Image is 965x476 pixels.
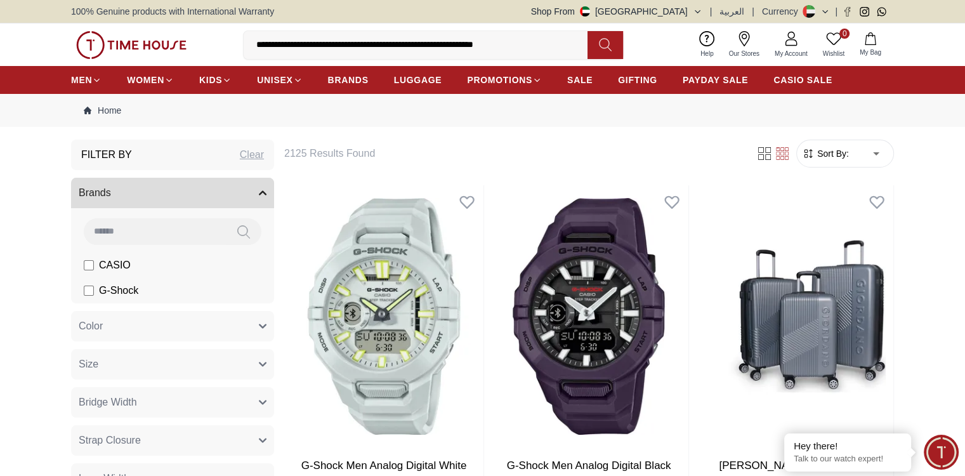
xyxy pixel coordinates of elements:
[794,454,902,465] p: Talk to our watch expert!
[580,6,590,17] img: United Arab Emirates
[79,357,98,372] span: Size
[531,5,702,18] button: Shop From[GEOGRAPHIC_DATA]
[467,69,542,91] a: PROMOTIONS
[71,349,274,380] button: Size
[284,146,740,161] h6: 2125 Results Found
[567,69,593,91] a: SALE
[693,29,721,61] a: Help
[240,147,264,162] div: Clear
[683,74,748,86] span: PAYDAY SALE
[76,31,187,59] img: ...
[860,7,869,17] a: Instagram
[815,147,849,160] span: Sort By:
[199,69,232,91] a: KIDS
[752,5,754,18] span: |
[84,286,94,296] input: G-Shock
[843,7,852,17] a: Facebook
[71,5,274,18] span: 100% Genuine products with International Warranty
[839,29,850,39] span: 0
[394,69,442,91] a: LUGGAGE
[818,49,850,58] span: Wishlist
[127,74,164,86] span: WOMEN
[84,104,121,117] a: Home
[618,74,657,86] span: GIFTING
[762,5,803,18] div: Currency
[84,260,94,270] input: CASIO
[79,185,111,201] span: Brands
[328,69,369,91] a: BRANDS
[467,74,532,86] span: PROMOTIONS
[770,49,813,58] span: My Account
[852,30,889,60] button: My Bag
[257,74,292,86] span: UNISEX
[79,433,141,448] span: Strap Closure
[81,147,132,162] h3: Filter By
[724,49,765,58] span: Our Stores
[71,74,92,86] span: MEN
[71,425,274,456] button: Strap Closure
[618,69,657,91] a: GIFTING
[79,319,103,334] span: Color
[877,7,886,17] a: Whatsapp
[394,74,442,86] span: LUGGAGE
[99,258,131,273] span: CASIO
[855,48,886,57] span: My Bag
[71,387,274,418] button: Bridge Width
[71,178,274,208] button: Brands
[71,69,102,91] a: MEN
[71,94,894,127] nav: Breadcrumb
[719,5,744,18] button: العربية
[695,49,719,58] span: Help
[924,435,959,470] div: Chat Widget
[71,311,274,341] button: Color
[257,69,302,91] a: UNISEX
[802,147,849,160] button: Sort By:
[99,283,138,298] span: G-Shock
[328,74,369,86] span: BRANDS
[489,185,688,447] img: G-Shock Men Analog Digital Black Dial Watch - GBA-950-2ADR
[683,69,748,91] a: PAYDAY SALE
[284,185,483,447] img: G-Shock Men Analog Digital White Dial Watch - GBA-950-7ADR
[127,69,174,91] a: WOMEN
[773,69,832,91] a: CASIO SALE
[710,5,712,18] span: |
[199,74,222,86] span: KIDS
[794,440,902,453] div: Hey there!
[773,74,832,86] span: CASIO SALE
[694,185,893,447] img: Giordano Logo Series Luggage Set Of 3 Silver GR020.SLV
[815,29,852,61] a: 0Wishlist
[567,74,593,86] span: SALE
[721,29,767,61] a: Our Stores
[79,395,137,410] span: Bridge Width
[835,5,837,18] span: |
